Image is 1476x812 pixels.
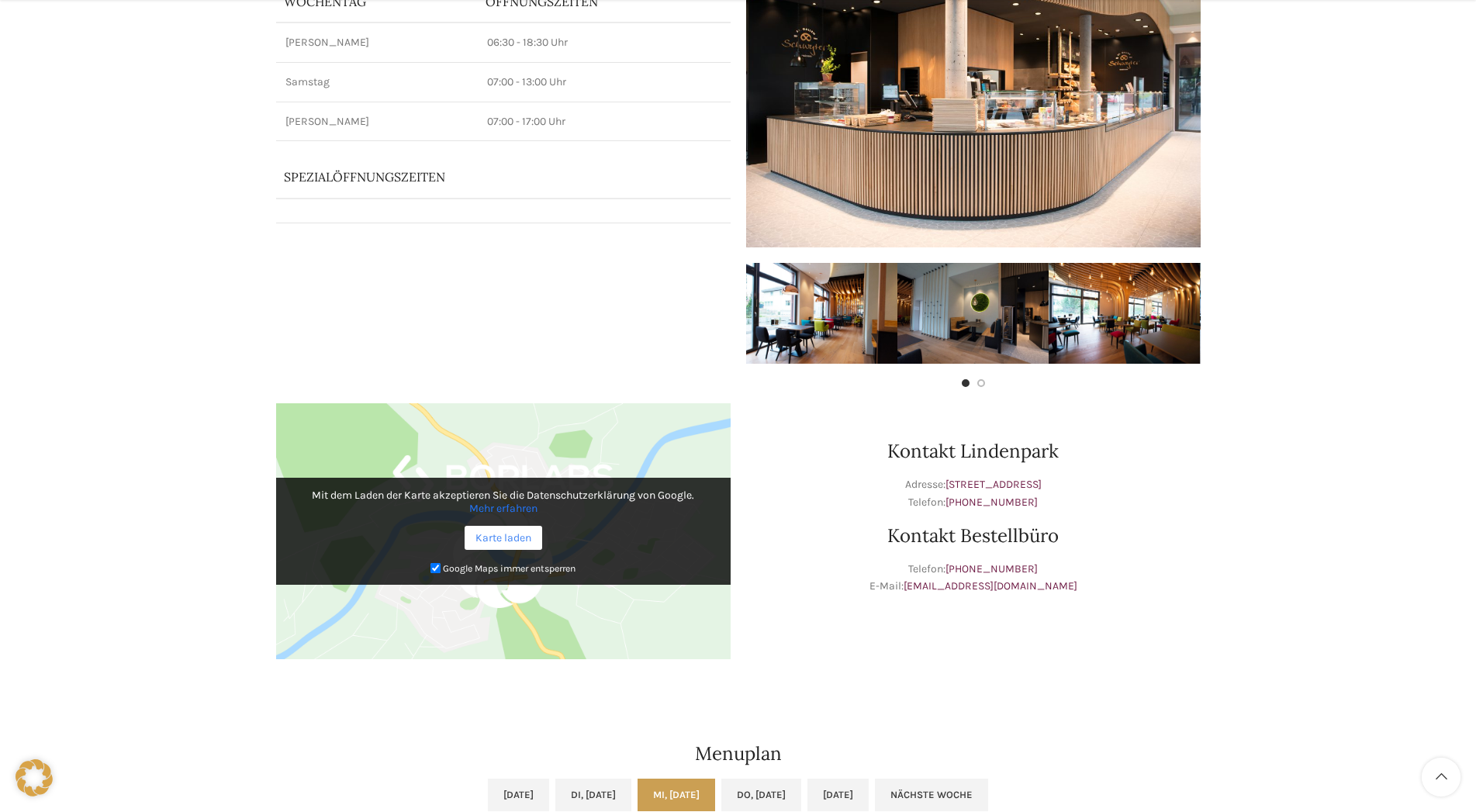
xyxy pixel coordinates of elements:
[875,779,988,811] a: Nächste Woche
[284,168,679,185] p: Spezialöffnungszeiten
[897,263,1049,364] img: 002-1-e1571984059720
[904,579,1077,593] a: [EMAIL_ADDRESS][DOMAIN_NAME]
[285,114,468,130] p: [PERSON_NAME]
[746,442,1201,461] h2: Kontakt Lindenpark
[276,403,731,659] img: Google Maps
[430,563,441,573] input: Google Maps immer entsperren
[487,74,721,90] p: 07:00 - 13:00 Uhr
[746,263,897,364] div: 1 / 4
[488,779,549,811] a: [DATE]
[285,74,468,90] p: Samstag
[746,527,1201,545] h2: Kontakt Bestellbüro
[285,35,468,50] p: [PERSON_NAME]
[721,779,801,811] a: Do, [DATE]
[945,562,1038,575] a: [PHONE_NUMBER]
[897,263,1049,364] div: 2 / 4
[276,745,1201,763] h2: Menuplan
[945,478,1042,491] a: [STREET_ADDRESS]
[746,561,1201,596] p: Telefon: E-Mail:
[807,779,869,811] a: [DATE]
[1200,263,1351,364] img: 016-e1571924866289
[746,263,897,364] img: 003-e1571984124433
[487,114,721,130] p: 07:00 - 17:00 Uhr
[945,496,1038,509] a: [PHONE_NUMBER]
[977,379,985,387] li: Go to slide 2
[746,476,1201,511] p: Adresse: Telefon:
[1200,263,1351,364] div: 4 / 4
[638,779,715,811] a: Mi, [DATE]
[962,379,970,387] li: Go to slide 1
[1049,263,1200,364] img: 006-e1571983941404
[487,35,721,50] p: 06:30 - 18:30 Uhr
[555,779,631,811] a: Di, [DATE]
[443,563,576,574] small: Google Maps immer entsperren
[465,526,542,550] a: Karte laden
[287,489,720,515] p: Mit dem Laden der Karte akzeptieren Sie die Datenschutzerklärung von Google.
[469,502,538,515] a: Mehr erfahren
[1049,263,1200,364] div: 3 / 4
[1422,758,1460,796] a: Scroll to top button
